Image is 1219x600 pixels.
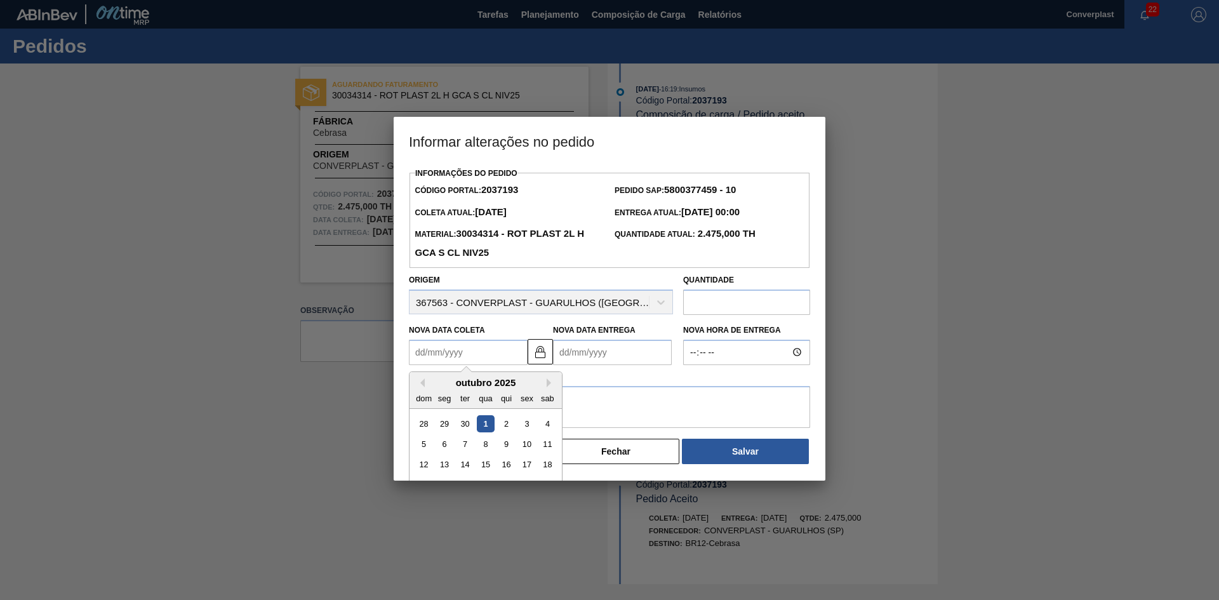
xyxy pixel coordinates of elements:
label: Nova Hora de Entrega [683,321,810,340]
div: Choose quinta-feira, 9 de outubro de 2025 [498,436,515,453]
strong: 2037193 [481,184,518,195]
span: Coleta Atual: [415,208,506,217]
div: Choose sábado, 11 de outubro de 2025 [539,436,556,453]
div: Choose sábado, 25 de outubro de 2025 [539,477,556,494]
span: Material: [415,230,584,258]
label: Origem [409,276,440,284]
span: Pedido SAP: [615,186,736,195]
div: Choose sexta-feira, 24 de outubro de 2025 [518,477,535,494]
strong: 2.475,000 TH [695,228,756,239]
div: Choose segunda-feira, 13 de outubro de 2025 [436,456,453,473]
div: dom [415,389,432,406]
div: qui [498,389,515,406]
span: Quantidade Atual: [615,230,756,239]
label: Quantidade [683,276,734,284]
strong: [DATE] 00:00 [681,206,740,217]
span: Código Portal: [415,186,518,195]
div: Choose segunda-feira, 29 de setembro de 2025 [436,415,453,432]
strong: 30034314 - ROT PLAST 2L H GCA S CL NIV25 [415,228,584,258]
h3: Informar alterações no pedido [394,117,825,165]
div: Choose sábado, 4 de outubro de 2025 [539,415,556,432]
label: Informações do Pedido [415,169,517,178]
input: dd/mm/yyyy [553,340,672,365]
div: month 2025-10 [413,413,557,516]
div: Choose quinta-feira, 23 de outubro de 2025 [498,477,515,494]
span: Entrega Atual: [615,208,740,217]
div: Choose quinta-feira, 16 de outubro de 2025 [498,456,515,473]
div: outubro 2025 [410,377,562,388]
div: Choose quarta-feira, 8 de outubro de 2025 [477,436,494,453]
div: Choose terça-feira, 7 de outubro de 2025 [456,436,474,453]
div: Choose domingo, 12 de outubro de 2025 [415,456,432,473]
div: seg [436,389,453,406]
label: Observação [409,368,810,387]
div: sex [518,389,535,406]
div: Choose quarta-feira, 1 de outubro de 2025 [477,415,494,432]
strong: 5800377459 - 10 [664,184,736,195]
div: Choose terça-feira, 30 de setembro de 2025 [456,415,474,432]
div: Choose segunda-feira, 6 de outubro de 2025 [436,436,453,453]
button: Salvar [682,439,809,464]
button: Next Month [547,378,556,387]
div: Choose domingo, 19 de outubro de 2025 [415,477,432,494]
div: Choose sábado, 18 de outubro de 2025 [539,456,556,473]
div: Choose sexta-feira, 17 de outubro de 2025 [518,456,535,473]
label: Nova Data Entrega [553,326,636,335]
div: Choose terça-feira, 21 de outubro de 2025 [456,477,474,494]
img: locked [533,344,548,359]
div: Choose sexta-feira, 10 de outubro de 2025 [518,436,535,453]
div: Choose domingo, 5 de outubro de 2025 [415,436,432,453]
strong: [DATE] [475,206,507,217]
div: Choose terça-feira, 14 de outubro de 2025 [456,456,474,473]
div: Choose sexta-feira, 3 de outubro de 2025 [518,415,535,432]
div: Choose domingo, 28 de setembro de 2025 [415,415,432,432]
button: Previous Month [416,378,425,387]
div: sab [539,389,556,406]
div: Choose quarta-feira, 22 de outubro de 2025 [477,477,494,494]
input: dd/mm/yyyy [409,340,528,365]
div: Choose quinta-feira, 2 de outubro de 2025 [498,415,515,432]
button: locked [528,339,553,364]
label: Nova Data Coleta [409,326,485,335]
button: Fechar [552,439,679,464]
div: qua [477,389,494,406]
div: Choose segunda-feira, 20 de outubro de 2025 [436,477,453,494]
div: Choose quarta-feira, 15 de outubro de 2025 [477,456,494,473]
div: ter [456,389,474,406]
